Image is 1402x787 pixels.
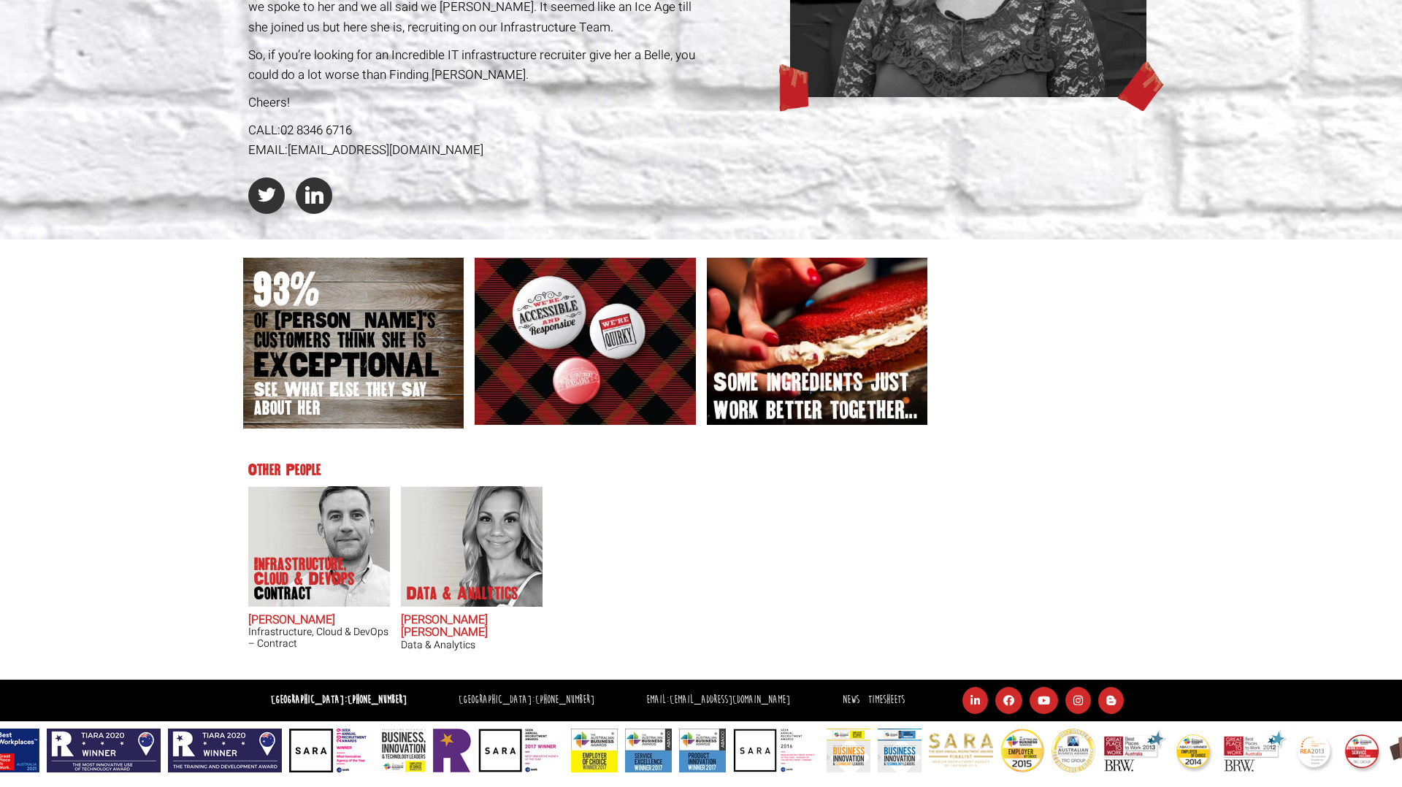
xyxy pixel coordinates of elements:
h4: Other People [248,462,1154,478]
a: [EMAIL_ADDRESS][DOMAIN_NAME] [288,141,483,159]
a: 02 8346 6716 [280,121,352,139]
p: Infrastructure, Cloud & DevOps [254,557,371,601]
span: See What Else they Say about her [254,381,453,418]
img: Adam Eshet does Infrastructure, Cloud & DevOps Contract [250,486,390,607]
span: Contract [254,586,371,601]
div: EMAIL: [248,140,696,160]
h3: Infrastructure, Cloud & DevOps – Contract [248,626,390,649]
span: customers think she is [254,331,453,350]
a: [PHONE_NUMBER] [535,693,594,707]
h2: [PERSON_NAME] [PERSON_NAME] [401,614,543,640]
div: CALL: [248,120,696,140]
a: Timesheets [868,693,905,707]
h3: Data & Analytics [401,640,543,650]
span: EXCEPTIONAL [254,350,453,381]
p: Data & Analytics [407,586,518,601]
span: of [PERSON_NAME]’s [254,311,453,331]
a: News [843,693,859,707]
li: [GEOGRAPHIC_DATA]: [455,690,598,711]
li: Email: [643,690,794,711]
a: [EMAIL_ADDRESS][DOMAIN_NAME] [670,693,790,707]
p: Cheers! [248,93,696,112]
strong: [GEOGRAPHIC_DATA]: [271,693,407,707]
span: 93% [254,269,453,312]
a: [PHONE_NUMBER] [348,693,407,707]
p: So, if you’re looking for an Incredible IT infrastructure recruiter give her a Belle, you could d... [248,45,696,85]
h2: [PERSON_NAME] [248,614,390,627]
a: 93% of [PERSON_NAME]’s customers think she is EXCEPTIONAL See What Else they Say about her [254,269,453,418]
img: Anna-Maria Julie does Data & Analytics [402,486,543,607]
